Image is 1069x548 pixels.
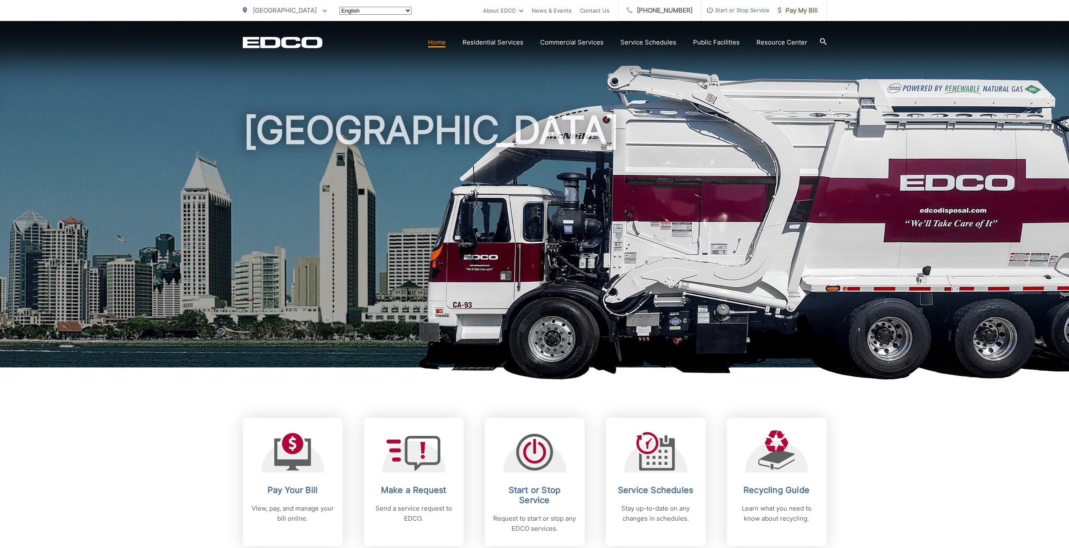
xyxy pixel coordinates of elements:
[493,485,576,505] h2: Start or Stop Service
[756,37,807,47] a: Resource Center
[428,37,446,47] a: Home
[493,514,576,534] p: Request to start or stop any EDCO services.
[339,7,412,15] select: Select a language
[243,418,343,546] a: Pay Your Bill View, pay, and manage your bill online.
[243,37,323,48] a: EDCD logo. Return to the homepage.
[735,503,818,524] p: Learn what you need to know about recycling.
[483,5,523,16] a: About EDCO
[243,109,827,375] h1: [GEOGRAPHIC_DATA]
[462,37,523,47] a: Residential Services
[532,5,572,16] a: News & Events
[614,503,697,524] p: Stay up-to-date on any changes in schedules.
[727,418,827,546] a: Recycling Guide Learn what you need to know about recycling.
[372,503,455,524] p: Send a service request to EDCO.
[364,418,464,546] a: Make a Request Send a service request to EDCO.
[251,485,334,495] h2: Pay Your Bill
[620,37,676,47] a: Service Schedules
[251,503,334,524] p: View, pay, and manage your bill online.
[614,485,697,495] h2: Service Schedules
[253,6,317,14] span: [GEOGRAPHIC_DATA]
[606,418,706,546] a: Service Schedules Stay up-to-date on any changes in schedules.
[540,37,604,47] a: Commercial Services
[372,485,455,495] h2: Make a Request
[693,37,740,47] a: Public Facilities
[580,5,609,16] a: Contact Us
[778,5,818,16] span: Pay My Bill
[735,485,818,495] h2: Recycling Guide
